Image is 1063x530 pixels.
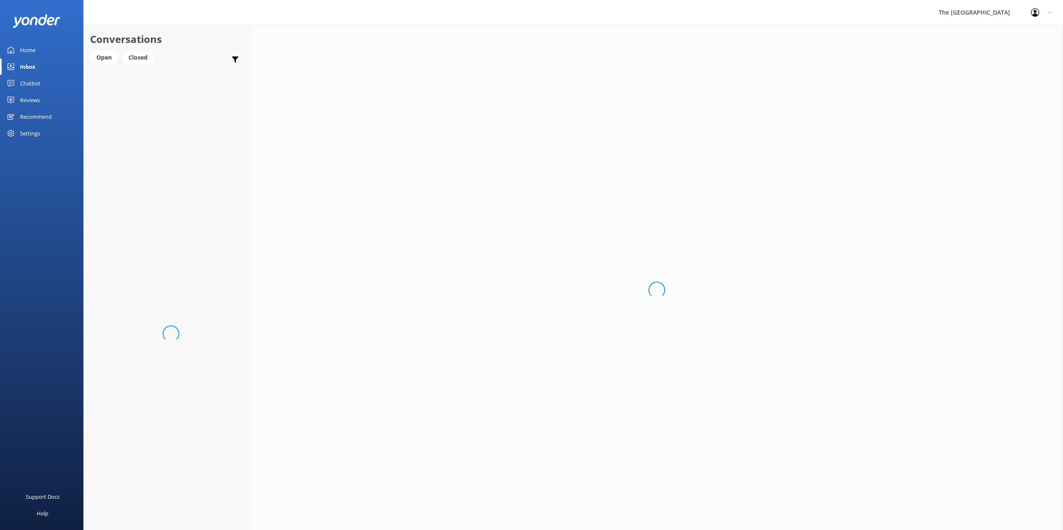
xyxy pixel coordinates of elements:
a: Closed [122,52,158,62]
div: Home [20,42,35,58]
div: Recommend [20,108,52,125]
a: Open [90,52,122,62]
div: Reviews [20,92,40,108]
div: Chatbot [20,75,40,92]
img: yonder-white-logo.png [13,14,60,28]
div: Help [37,505,48,522]
div: Closed [122,51,154,64]
div: Inbox [20,58,35,75]
div: Settings [20,125,40,142]
div: Open [90,51,118,64]
div: Support Docs [26,488,60,505]
h2: Conversations [90,31,244,47]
